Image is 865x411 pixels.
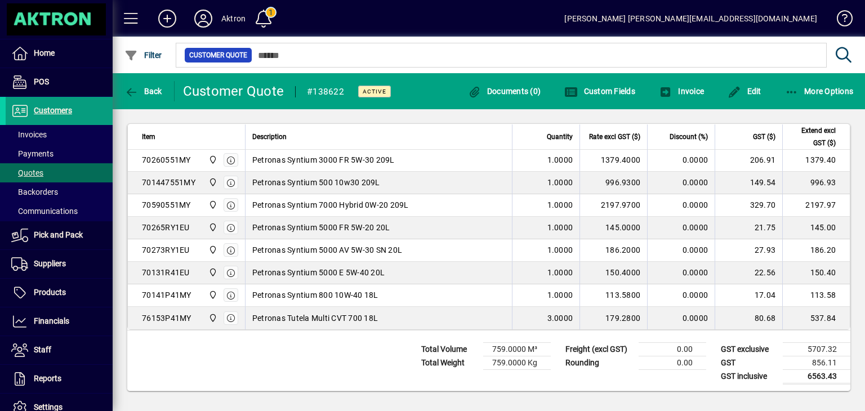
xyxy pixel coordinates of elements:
[206,289,219,301] span: Central
[753,130,775,142] span: GST ($)
[783,342,850,356] td: 5707.32
[34,374,61,383] span: Reports
[659,87,704,96] span: Invoice
[34,345,51,354] span: Staff
[725,81,764,101] button: Edit
[639,356,706,369] td: 0.00
[547,199,573,211] span: 1.0000
[252,289,378,301] span: Petronas Syntium 800 10W-40 18L
[252,312,378,324] span: Petronas Tutela Multi CVT 700 18L
[547,130,573,142] span: Quantity
[639,342,706,356] td: 0.00
[783,356,850,369] td: 856.11
[34,230,83,239] span: Pick and Pack
[715,284,782,307] td: 17.04
[547,312,573,324] span: 3.0000
[6,202,113,221] a: Communications
[6,279,113,307] a: Products
[587,244,640,256] div: 186.2000
[782,239,850,262] td: 186.20
[11,207,78,216] span: Communications
[782,217,850,239] td: 145.00
[828,2,851,39] a: Knowledge Base
[113,81,175,101] app-page-header-button: Back
[728,87,761,96] span: Edit
[715,194,782,217] td: 329.70
[142,177,195,188] div: 701447551MY
[560,342,639,356] td: Freight (excl GST)
[11,130,47,139] span: Invoices
[6,250,113,278] a: Suppliers
[142,267,190,278] div: 70131R41EU
[587,267,640,278] div: 150.4000
[547,244,573,256] span: 1.0000
[6,125,113,144] a: Invoices
[6,182,113,202] a: Backorders
[252,244,402,256] span: Petronas Syntium 5000 AV 5W-30 SN 20L
[647,307,715,329] td: 0.0000
[6,68,113,96] a: POS
[483,356,551,369] td: 759.0000 Kg
[785,87,854,96] span: More Options
[142,130,155,142] span: Item
[34,77,49,86] span: POS
[782,149,850,172] td: 1379.40
[142,222,190,233] div: 70265RY1EU
[142,154,191,166] div: 70260551MY
[715,307,782,329] td: 80.68
[252,177,380,188] span: Petronas Syntium 500 10w30 209L
[547,222,573,233] span: 1.0000
[206,312,219,324] span: Central
[647,194,715,217] td: 0.0000
[467,87,541,96] span: Documents (0)
[715,262,782,284] td: 22.56
[587,154,640,166] div: 1379.4000
[6,365,113,393] a: Reports
[790,124,836,149] span: Extend excl GST ($)
[647,149,715,172] td: 0.0000
[6,39,113,68] a: Home
[11,168,43,177] span: Quotes
[715,172,782,194] td: 149.54
[34,48,55,57] span: Home
[6,221,113,249] a: Pick and Pack
[252,154,395,166] span: Petronas Syntium 3000 FR 5W-30 209L
[252,130,287,142] span: Description
[221,10,246,28] div: Aktron
[11,187,58,196] span: Backorders
[252,199,409,211] span: Petronas Syntium 7000 Hybrid 0W-20 209L
[416,356,483,369] td: Total Weight
[206,154,219,166] span: Central
[206,266,219,279] span: Central
[185,8,221,29] button: Profile
[252,222,390,233] span: Petronas Syntium 5000 FR 5W-20 20L
[715,217,782,239] td: 21.75
[189,50,247,61] span: Customer Quote
[547,289,573,301] span: 1.0000
[252,267,385,278] span: Petronas Syntium 5000 E 5W-40 20L
[647,284,715,307] td: 0.0000
[34,288,66,297] span: Products
[206,244,219,256] span: Central
[670,130,708,142] span: Discount (%)
[715,369,783,383] td: GST inclusive
[656,81,707,101] button: Invoice
[416,342,483,356] td: Total Volume
[6,336,113,364] a: Staff
[715,342,783,356] td: GST exclusive
[561,81,638,101] button: Custom Fields
[149,8,185,29] button: Add
[307,83,344,101] div: #138622
[587,312,640,324] div: 179.2800
[589,130,640,142] span: Rate excl GST ($)
[206,176,219,189] span: Central
[782,172,850,194] td: 996.93
[124,51,162,60] span: Filter
[647,217,715,239] td: 0.0000
[122,81,165,101] button: Back
[206,221,219,234] span: Central
[564,87,635,96] span: Custom Fields
[587,222,640,233] div: 145.0000
[6,307,113,336] a: Financials
[782,81,857,101] button: More Options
